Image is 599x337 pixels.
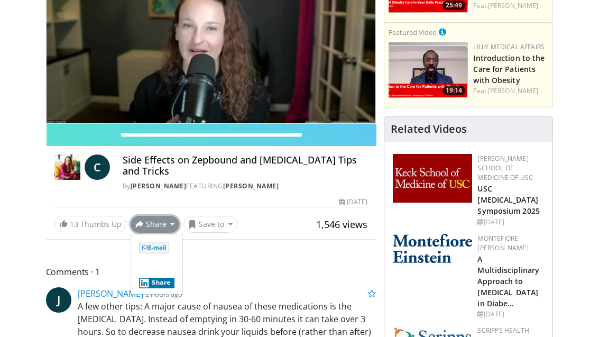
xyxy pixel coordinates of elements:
[316,218,367,231] span: 1,546 views
[488,86,538,95] a: [PERSON_NAME]
[488,1,538,10] a: [PERSON_NAME]
[393,234,472,263] img: b0142b4c-93a1-4b58-8f91-5265c282693c.png.150x105_q85_autocrop_double_scale_upscale_version-0.2.png
[473,42,545,51] a: Lilly Medical Affairs
[145,289,182,299] small: 2 hours ago
[123,181,368,191] div: By FEATURING
[389,42,468,98] a: 19:14
[477,154,533,182] a: [PERSON_NAME] School of Medicine of USC
[389,42,468,98] img: acc2e291-ced4-4dd5-b17b-d06994da28f3.png.150x105_q85_crop-smart_upscale.png
[139,241,169,252] a: E-mail
[477,184,539,216] a: USC [MEDICAL_DATA] Symposium 2025
[139,259,174,269] iframe: X Post Button
[78,288,143,299] a: [PERSON_NAME]
[477,254,539,308] a: A Multidisciplinary Approach to [MEDICAL_DATA] in Diabe…
[46,287,71,313] a: J
[85,154,110,180] a: C
[183,216,237,233] button: Save to
[46,265,376,279] span: Comments 1
[473,53,545,85] a: Introduction to the Care for Patients with Obesity
[131,216,180,233] button: Share
[473,86,548,96] div: Feat.
[477,326,529,335] a: Scripps Health
[477,234,528,252] a: Montefiore [PERSON_NAME]
[54,154,80,180] img: Dr. Carolynn Francavilla
[339,197,367,207] div: [DATE]
[477,309,544,319] div: [DATE]
[393,154,472,203] img: 7b941f1f-d101-407a-8bfa-07bd47db01ba.png.150x105_q85_autocrop_double_scale_upscale_version-0.2.jpg
[391,123,467,135] h4: Related Videos
[473,1,548,11] div: Feat.
[70,219,78,229] span: 13
[139,278,174,288] button: Share
[477,217,544,227] div: [DATE]
[389,28,437,37] small: Featured Video
[443,86,465,95] span: 19:14
[54,216,126,232] a: 13 Thumbs Up
[223,181,279,190] a: [PERSON_NAME]
[139,242,169,253] span: E-mail
[131,181,187,190] a: [PERSON_NAME]
[123,154,368,177] h4: Side Effects on Zepbound and [MEDICAL_DATA] Tips and Tricks
[443,1,465,10] span: 25:49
